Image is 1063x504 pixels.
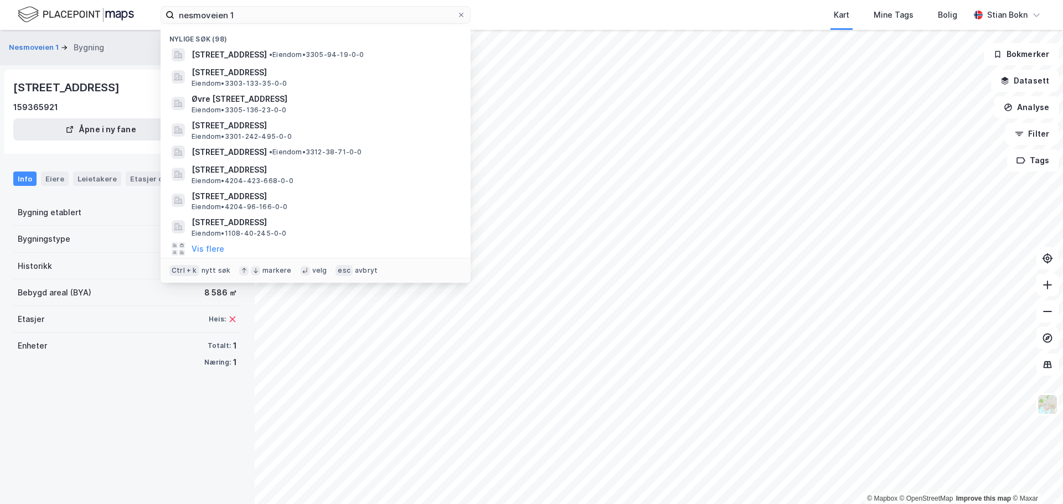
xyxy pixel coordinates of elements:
[994,96,1059,118] button: Analyse
[204,358,231,367] div: Næring:
[209,315,226,324] div: Heis:
[192,132,292,141] span: Eiendom • 3301-242-495-0-0
[192,106,287,115] span: Eiendom • 3305-136-23-0-0
[13,101,58,114] div: 159365921
[874,8,914,22] div: Mine Tags
[355,266,378,275] div: avbryt
[1037,394,1058,415] img: Z
[13,118,188,141] button: Åpne i ny fane
[956,495,1011,502] a: Improve this map
[192,163,457,176] span: [STREET_ADDRESS]
[269,148,272,156] span: •
[18,313,44,326] div: Etasjer
[18,259,52,273] div: Historikk
[161,26,471,46] div: Nylige søk (98)
[192,176,293,185] span: Eiendom • 4204-423-668-0-0
[900,495,953,502] a: OpenStreetMap
[233,339,237,352] div: 1
[269,50,364,59] span: Eiendom • 3305-94-19-0-0
[233,356,237,369] div: 1
[312,266,327,275] div: velg
[130,174,208,184] div: Etasjer og enheter
[1005,123,1059,145] button: Filter
[73,172,121,186] div: Leietakere
[262,266,291,275] div: markere
[74,41,104,54] div: Bygning
[208,341,231,350] div: Totalt:
[984,43,1059,65] button: Bokmerker
[938,8,957,22] div: Bolig
[204,286,237,299] div: 8 586 ㎡
[1008,451,1063,504] div: Kontrollprogram for chat
[202,266,231,275] div: nytt søk
[192,92,457,106] span: Øvre [STREET_ADDRESS]
[169,265,199,276] div: Ctrl + k
[192,216,457,229] span: [STREET_ADDRESS]
[192,119,457,132] span: [STREET_ADDRESS]
[192,190,457,203] span: [STREET_ADDRESS]
[1007,149,1059,172] button: Tags
[18,339,47,352] div: Enheter
[192,229,287,238] span: Eiendom • 1108-40-245-0-0
[991,70,1059,92] button: Datasett
[41,172,69,186] div: Eiere
[174,7,457,23] input: Søk på adresse, matrikkel, gårdeiere, leietakere eller personer
[269,50,272,59] span: •
[18,5,134,24] img: logo.f888ab2527a4732fd821a326f86c7f29.svg
[13,79,122,96] div: [STREET_ADDRESS]
[192,146,267,159] span: [STREET_ADDRESS]
[987,8,1028,22] div: Stian Bokn
[192,79,287,88] span: Eiendom • 3303-133-35-0-0
[192,48,267,61] span: [STREET_ADDRESS]
[192,202,288,211] span: Eiendom • 4204-96-166-0-0
[834,8,849,22] div: Kart
[192,66,457,79] span: [STREET_ADDRESS]
[1008,451,1063,504] iframe: Chat Widget
[192,242,224,256] button: Vis flere
[18,232,70,246] div: Bygningstype
[867,495,897,502] a: Mapbox
[13,172,37,186] div: Info
[18,206,81,219] div: Bygning etablert
[18,286,91,299] div: Bebygd areal (BYA)
[336,265,353,276] div: esc
[9,42,61,53] button: Nesmoveien 1
[269,148,362,157] span: Eiendom • 3312-38-71-0-0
